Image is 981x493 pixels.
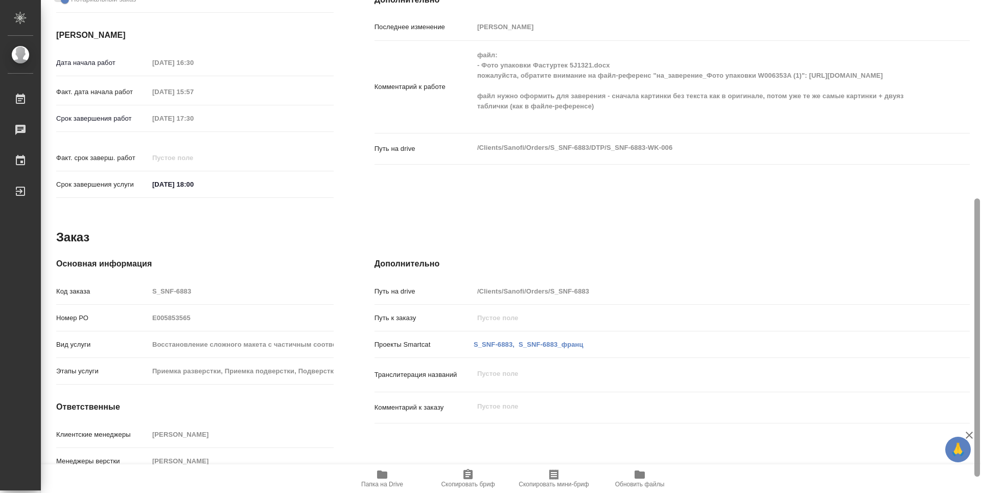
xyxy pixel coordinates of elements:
p: Транслитерация названий [375,370,474,380]
h4: Основная информация [56,258,334,270]
p: Путь к заказу [375,313,474,323]
button: Папка на Drive [339,464,425,493]
p: Проекты Smartcat [375,340,474,350]
a: S_SNF-6883, [474,341,515,348]
p: Дата начала работ [56,58,149,68]
h4: Ответственные [56,401,334,413]
input: Пустое поле [149,454,334,468]
input: Пустое поле [149,84,238,99]
button: 🙏 [945,437,971,462]
a: S_SNF-6883_франц [519,341,583,348]
input: Пустое поле [149,310,334,325]
p: Факт. дата начала работ [56,87,149,97]
input: Пустое поле [149,427,334,442]
h4: [PERSON_NAME] [56,29,334,41]
span: Скопировать мини-бриф [519,481,589,488]
p: Путь на drive [375,286,474,297]
span: Папка на Drive [361,481,403,488]
h4: Дополнительно [375,258,970,270]
p: Срок завершения работ [56,114,149,124]
p: Вид услуги [56,340,149,350]
input: Пустое поле [474,19,920,34]
input: Пустое поле [149,284,334,299]
input: Пустое поле [149,364,334,378]
p: Код заказа [56,286,149,297]
p: Срок завершения услуги [56,180,149,190]
h2: Заказ [56,229,89,245]
button: Обновить файлы [597,464,683,493]
p: Номер РО [56,313,149,323]
span: Скопировать бриф [441,481,495,488]
input: Пустое поле [149,111,238,126]
p: Последнее изменение [375,22,474,32]
span: Обновить файлы [615,481,665,488]
p: Факт. срок заверш. работ [56,153,149,163]
input: Пустое поле [149,55,238,70]
button: Скопировать мини-бриф [511,464,597,493]
span: 🙏 [949,439,967,460]
input: Пустое поле [149,150,238,165]
p: Комментарий к заказу [375,402,474,413]
input: Пустое поле [474,310,920,325]
textarea: файл: - Фото упаковки Фастуртек 5J1321.docx пожалуйста, обратите внимание на файл-референс "на_за... [474,47,920,125]
input: Пустое поле [474,284,920,299]
p: Этапы услуги [56,366,149,376]
input: ✎ Введи что-нибудь [149,177,238,192]
p: Менеджеры верстки [56,456,149,466]
input: Пустое поле [149,337,334,352]
p: Путь на drive [375,144,474,154]
textarea: /Clients/Sanofi/Orders/S_SNF-6883/DTP/S_SNF-6883-WK-006 [474,139,920,156]
p: Комментарий к работе [375,82,474,92]
p: Клиентские менеджеры [56,430,149,440]
button: Скопировать бриф [425,464,511,493]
